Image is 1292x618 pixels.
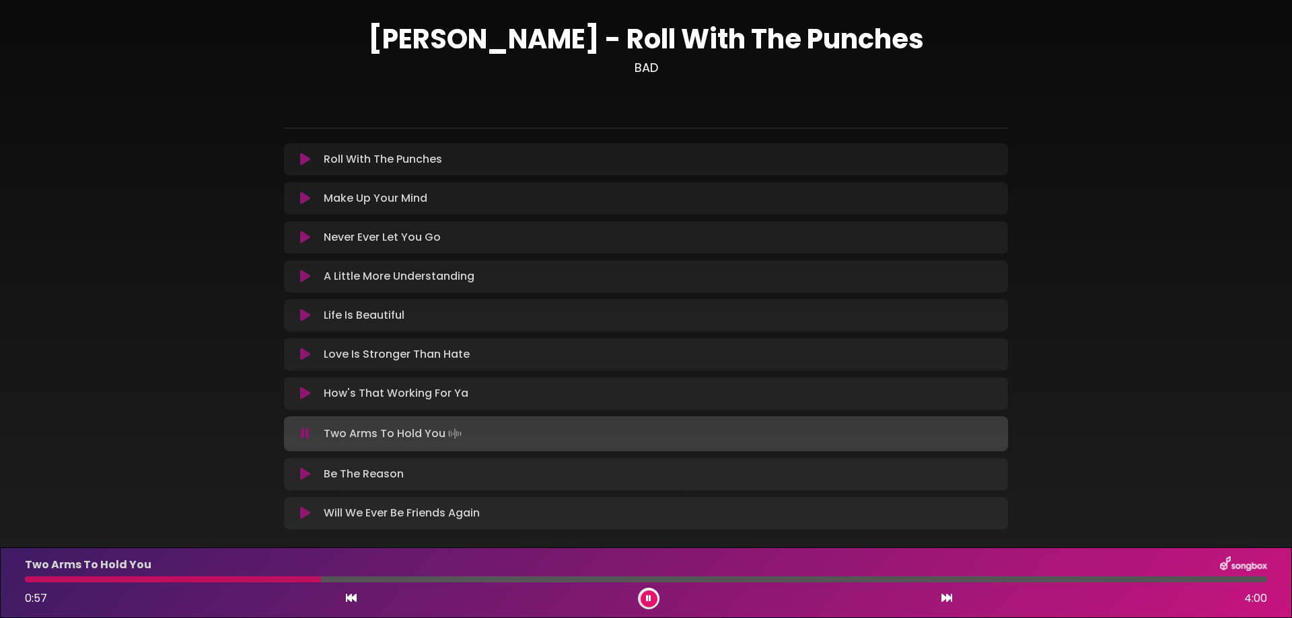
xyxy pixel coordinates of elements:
p: Will We Ever Be Friends Again [324,505,480,521]
p: Life Is Beautiful [324,307,404,323]
p: Two Arms To Hold You [25,557,151,573]
h3: BAD [284,61,1008,75]
p: Make Up Your Mind [324,190,427,206]
img: waveform4.gif [445,424,464,443]
p: A Little More Understanding [324,268,474,284]
p: Two Arms To Hold You [324,424,464,443]
img: songbox-logo-white.png [1220,556,1267,574]
h1: [PERSON_NAME] - Roll With The Punches [284,23,1008,55]
p: Roll With The Punches [324,151,442,167]
p: Love Is Stronger Than Hate [324,346,470,362]
p: How's That Working For Ya [324,385,468,401]
p: Be The Reason [324,466,404,482]
p: Never Ever Let You Go [324,229,441,245]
